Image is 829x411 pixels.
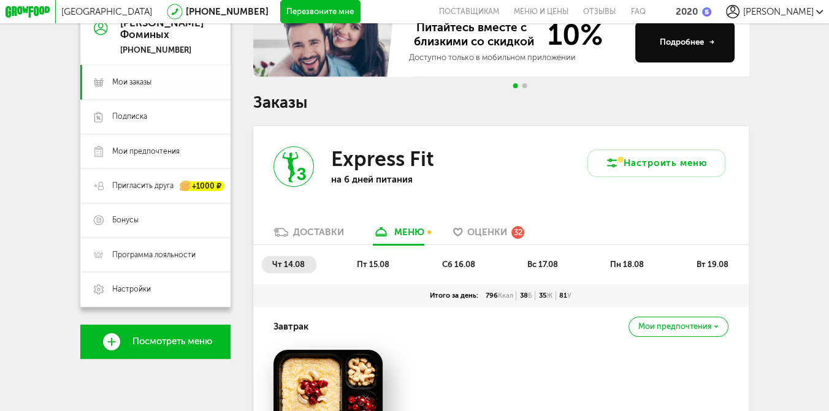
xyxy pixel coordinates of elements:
span: [PERSON_NAME] [743,6,814,17]
span: 10% [538,21,603,50]
span: [GEOGRAPHIC_DATA] [61,6,152,17]
a: [PHONE_NUMBER] [186,6,269,17]
button: Подробнее [635,22,735,62]
img: family-banner.579af9d.jpg [253,8,397,77]
a: Доставки [268,226,350,244]
span: Ккал [498,291,513,300]
span: Питайтесь вместе с близкими со скидкой [409,21,539,50]
span: Посмотреть меню [132,336,212,347]
div: Доставки [293,227,344,238]
a: Подписка [80,100,230,134]
a: Программа лояльности [80,238,230,272]
span: Go to slide 1 [513,83,518,88]
span: Пригласить друга [112,181,174,191]
span: Go to slide 2 [522,83,527,88]
span: Мои заказы [112,77,151,88]
div: +1000 ₽ [180,181,224,190]
div: 35 [535,291,556,300]
span: Мои предпочтения [112,146,180,157]
span: чт 14.08 [272,260,305,269]
span: Ж [546,291,552,300]
div: 32 [511,226,524,239]
span: Оценки [467,227,507,238]
h1: Заказы [253,95,748,110]
span: Б [528,291,532,300]
div: 796 [482,291,516,300]
a: Бонусы [80,203,230,238]
span: пн 18.08 [610,260,644,269]
div: Итого за день: [427,291,482,300]
a: Мои заказы [80,65,230,99]
span: вт 19.08 [697,260,728,269]
span: Настройки [112,284,151,295]
h3: Express Fit [331,146,434,172]
a: Пригласить друга +1000 ₽ [80,168,230,203]
div: меню [394,227,424,238]
a: Мои предпочтения [80,134,230,168]
div: Доступно только в мобильном приложении [409,52,626,64]
div: [PHONE_NUMBER] [120,45,204,56]
div: Подробнее [660,37,714,48]
div: [PERSON_NAME] Фоминых [120,17,204,40]
span: пт 15.08 [357,260,389,269]
a: меню [367,226,430,244]
span: Мои предпочтения [638,323,712,331]
a: Настройки [80,272,230,306]
img: bonus_b.cdccf46.png [702,7,711,17]
span: Программа лояльности [112,250,196,260]
div: 81 [556,291,575,300]
h4: Завтрак [273,315,308,337]
a: Посмотреть меню [80,325,230,359]
span: Подписка [112,111,147,122]
span: вс 17.08 [527,260,558,269]
button: Настроить меню [587,149,725,177]
div: 2020 [676,6,698,17]
span: У [567,291,571,300]
p: на 6 дней питания [331,174,481,185]
a: Оценки 32 [447,226,530,244]
span: Бонусы [112,215,139,225]
span: сб 16.08 [442,260,475,269]
div: 38 [516,291,535,300]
